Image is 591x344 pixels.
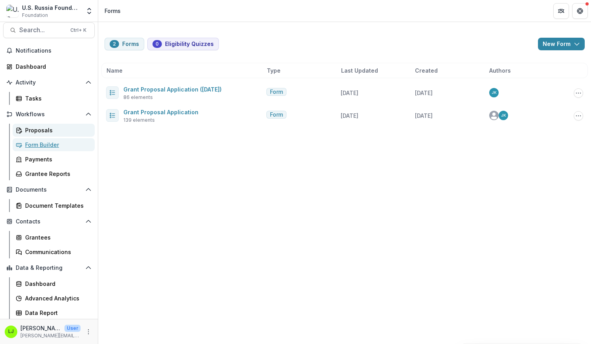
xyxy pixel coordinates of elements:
button: Get Help [572,3,588,19]
div: Lori Jones [8,329,14,334]
button: Forms [105,38,144,50]
button: Partners [553,3,569,19]
span: Contacts [16,218,82,225]
a: Dashboard [13,277,95,290]
button: Open Documents [3,183,95,196]
span: Workflows [16,111,82,118]
div: Document Templates [25,201,88,210]
a: Data Report [13,306,95,319]
a: Tasks [13,92,95,105]
p: [PERSON_NAME][EMAIL_ADDRESS][PERSON_NAME][DOMAIN_NAME] [20,332,81,339]
a: Document Templates [13,199,95,212]
button: Open Contacts [3,215,95,228]
span: Foundation [22,12,48,19]
a: Grant Proposal Application [123,109,198,115]
span: Form [270,112,283,118]
span: Search... [19,26,66,34]
div: Proposals [25,126,88,134]
div: Forms [105,7,121,15]
a: Grantee Reports [13,167,95,180]
button: Options [574,88,583,98]
p: [PERSON_NAME] [20,324,61,332]
span: Form [270,89,283,95]
div: Jemile Kelderman [492,91,497,95]
span: Authors [489,66,511,75]
div: U.S. Russia Foundation [22,4,81,12]
button: Open Data & Reporting [3,262,95,274]
img: U.S. Russia Foundation [6,5,19,17]
span: 0 [156,41,159,47]
button: New Form [538,38,585,50]
p: User [64,325,81,332]
div: Data Report [25,309,88,317]
span: Notifications [16,48,92,54]
a: Advanced Analytics [13,292,95,305]
div: Dashboard [16,62,88,71]
nav: breadcrumb [101,5,124,16]
div: Payments [25,155,88,163]
svg: avatar [489,111,499,120]
span: [DATE] [341,112,358,119]
button: Open entity switcher [84,3,95,19]
a: Proposals [13,124,95,137]
a: Payments [13,153,95,166]
div: Grantees [25,233,88,242]
div: Advanced Analytics [25,294,88,302]
a: Grantees [13,231,95,244]
span: Created [415,66,438,75]
button: Notifications [3,44,95,57]
span: [DATE] [341,90,358,96]
span: Documents [16,187,82,193]
a: Communications [13,245,95,258]
span: Activity [16,79,82,86]
span: [DATE] [415,112,433,119]
span: Last Updated [341,66,378,75]
button: Options [574,111,583,121]
button: Open Workflows [3,108,95,121]
div: Communications [25,248,88,256]
div: Dashboard [25,280,88,288]
div: Grantee Reports [25,170,88,178]
span: Name [106,66,123,75]
span: Data & Reporting [16,265,82,271]
div: Jemile Kelderman [501,113,506,117]
div: Form Builder [25,141,88,149]
a: Dashboard [3,60,95,73]
div: Ctrl + K [69,26,88,35]
span: 2 [113,41,116,47]
span: 139 elements [123,117,155,124]
a: Grant Proposal Application ([DATE]) [123,86,222,93]
button: Open Activity [3,76,95,89]
a: Form Builder [13,138,95,151]
button: Eligibility Quizzes [147,38,219,50]
span: Type [267,66,281,75]
div: Tasks [25,94,88,102]
span: [DATE] [415,90,433,96]
button: More [84,327,93,337]
button: Search... [3,22,95,38]
span: 86 elements [123,94,153,101]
